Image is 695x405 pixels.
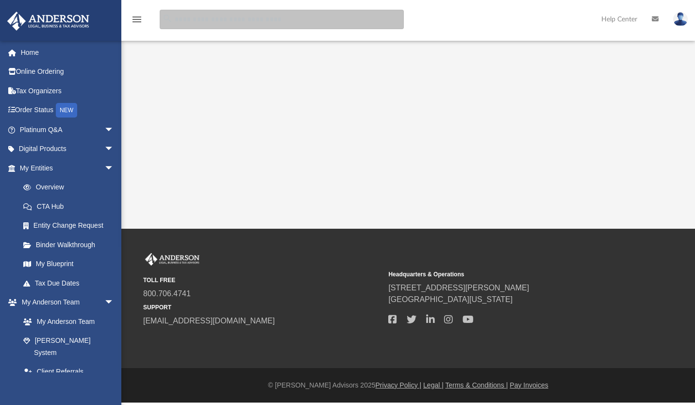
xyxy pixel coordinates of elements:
[673,12,688,26] img: User Pic
[14,178,129,197] a: Overview
[104,158,124,178] span: arrow_drop_down
[14,331,124,362] a: [PERSON_NAME] System
[388,295,513,304] a: [GEOGRAPHIC_DATA][US_STATE]
[7,101,129,120] a: Order StatusNEW
[7,43,129,62] a: Home
[7,139,129,159] a: Digital Productsarrow_drop_down
[104,293,124,313] span: arrow_drop_down
[14,216,129,236] a: Entity Change Request
[7,81,129,101] a: Tax Organizers
[14,235,129,254] a: Binder Walkthrough
[14,362,124,382] a: Client Referrals
[121,380,695,390] div: © [PERSON_NAME] Advisors 2025
[131,14,143,25] i: menu
[7,293,124,312] a: My Anderson Teamarrow_drop_down
[14,312,119,331] a: My Anderson Team
[14,273,129,293] a: Tax Due Dates
[510,381,548,389] a: Pay Invoices
[423,381,444,389] a: Legal |
[143,303,381,312] small: SUPPORT
[143,276,381,285] small: TOLL FREE
[162,13,173,24] i: search
[388,270,627,279] small: Headquarters & Operations
[143,317,275,325] a: [EMAIL_ADDRESS][DOMAIN_NAME]
[131,18,143,25] a: menu
[104,139,124,159] span: arrow_drop_down
[143,253,201,266] img: Anderson Advisors Platinum Portal
[7,120,129,139] a: Platinum Q&Aarrow_drop_down
[7,158,129,178] a: My Entitiesarrow_drop_down
[14,254,124,274] a: My Blueprint
[104,120,124,140] span: arrow_drop_down
[446,381,508,389] a: Terms & Conditions |
[376,381,422,389] a: Privacy Policy |
[4,12,92,31] img: Anderson Advisors Platinum Portal
[388,284,529,292] a: [STREET_ADDRESS][PERSON_NAME]
[56,103,77,118] div: NEW
[14,197,129,216] a: CTA Hub
[143,289,191,298] a: 800.706.4741
[7,62,129,82] a: Online Ordering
